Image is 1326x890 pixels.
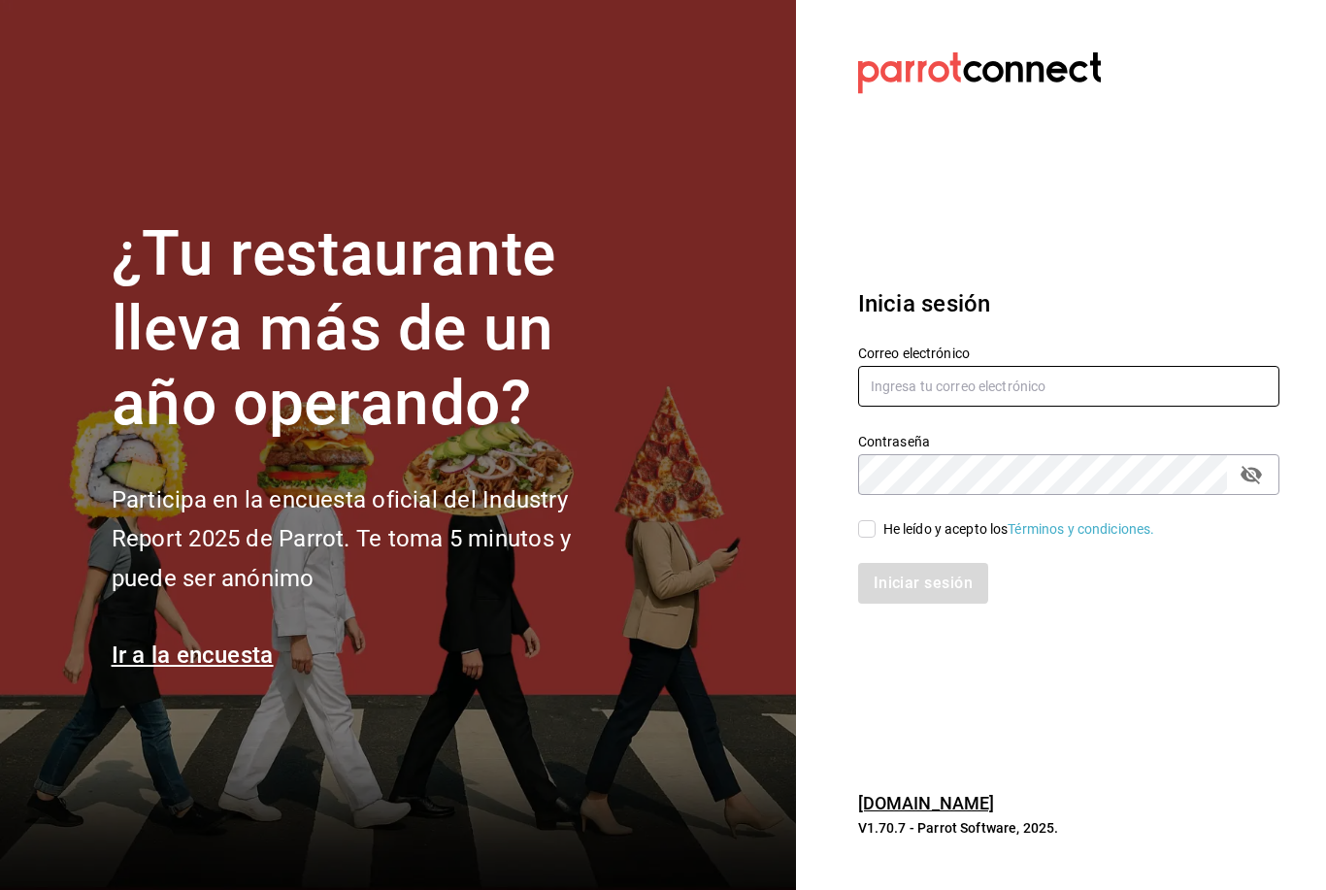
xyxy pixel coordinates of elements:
label: Correo electrónico [858,346,1279,360]
label: Contraseña [858,435,1279,448]
a: Términos y condiciones. [1008,521,1154,537]
h2: Participa en la encuesta oficial del Industry Report 2025 de Parrot. Te toma 5 minutos y puede se... [112,480,636,599]
button: passwordField [1235,458,1268,491]
a: [DOMAIN_NAME] [858,793,995,813]
a: Ir a la encuesta [112,642,274,669]
input: Ingresa tu correo electrónico [858,366,1279,407]
h3: Inicia sesión [858,286,1279,321]
h1: ¿Tu restaurante lleva más de un año operando? [112,217,636,441]
div: He leído y acepto los [883,519,1155,540]
p: V1.70.7 - Parrot Software, 2025. [858,818,1279,838]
